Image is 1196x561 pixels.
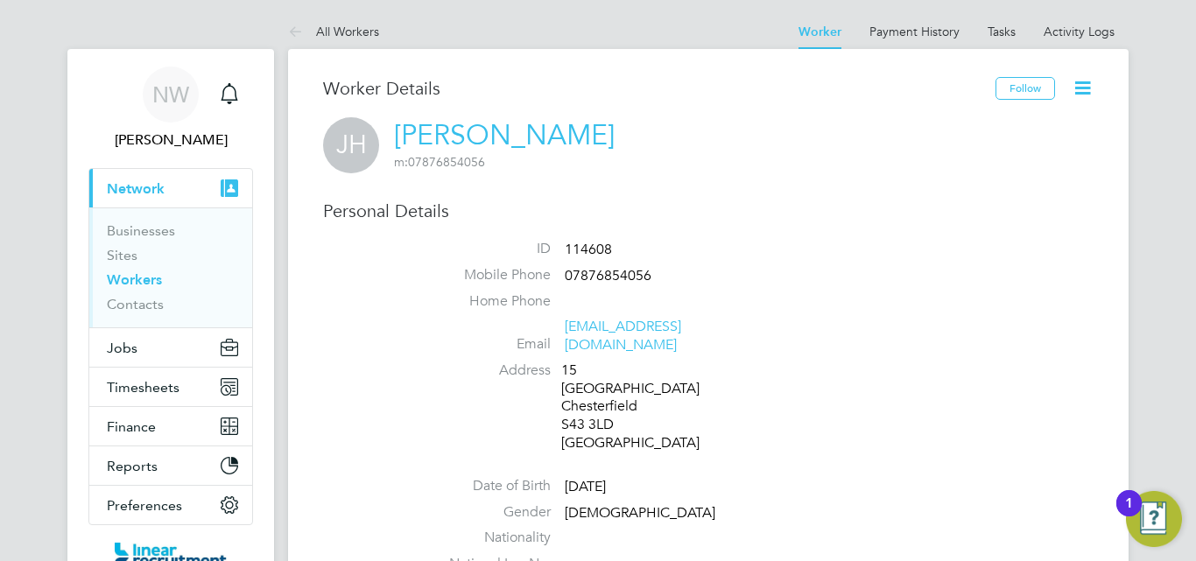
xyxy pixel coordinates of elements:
a: Worker [799,25,841,39]
a: Activity Logs [1044,24,1115,39]
span: Jobs [107,340,137,356]
label: Address [428,361,551,380]
a: Contacts [107,296,164,312]
span: 07876854056 [565,267,651,284]
span: NW [152,83,189,106]
button: Timesheets [89,368,252,406]
button: Jobs [89,328,252,367]
span: JH [323,117,379,173]
span: Finance [107,418,156,435]
div: 15 [GEOGRAPHIC_DATA] Chesterfield S43 3LD [GEOGRAPHIC_DATA] [561,361,728,452]
button: Preferences [89,486,252,524]
label: ID [428,240,551,258]
span: [DATE] [565,478,606,495]
span: Reports [107,458,158,474]
button: Finance [89,407,252,445]
button: Reports [89,446,252,485]
a: [EMAIL_ADDRESS][DOMAIN_NAME] [565,318,681,354]
span: Timesheets [107,379,179,396]
label: Gender [428,503,551,522]
label: Date of Birth [428,477,551,495]
div: Network [89,207,252,327]
label: Mobile Phone [428,266,551,284]
button: Open Resource Center, 1 new notification [1126,491,1182,547]
span: [DEMOGRAPHIC_DATA] [565,504,715,522]
a: Sites [107,247,137,263]
span: Preferences [107,497,182,514]
a: [PERSON_NAME] [394,118,615,152]
button: Network [89,169,252,207]
label: Nationality [428,529,551,547]
h3: Worker Details [323,77,995,100]
span: 114608 [565,241,612,258]
a: Tasks [988,24,1016,39]
span: 07876854056 [394,154,485,170]
div: 1 [1125,503,1133,526]
span: m: [394,154,408,170]
a: Workers [107,271,162,288]
span: Nicola Wilson [88,130,253,151]
label: Home Phone [428,292,551,311]
a: Payment History [869,24,960,39]
a: All Workers [288,24,379,39]
a: NW[PERSON_NAME] [88,67,253,151]
label: Email [428,335,551,354]
span: Network [107,180,165,197]
button: Follow [995,77,1055,100]
h3: Personal Details [323,200,1094,222]
a: Businesses [107,222,175,239]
